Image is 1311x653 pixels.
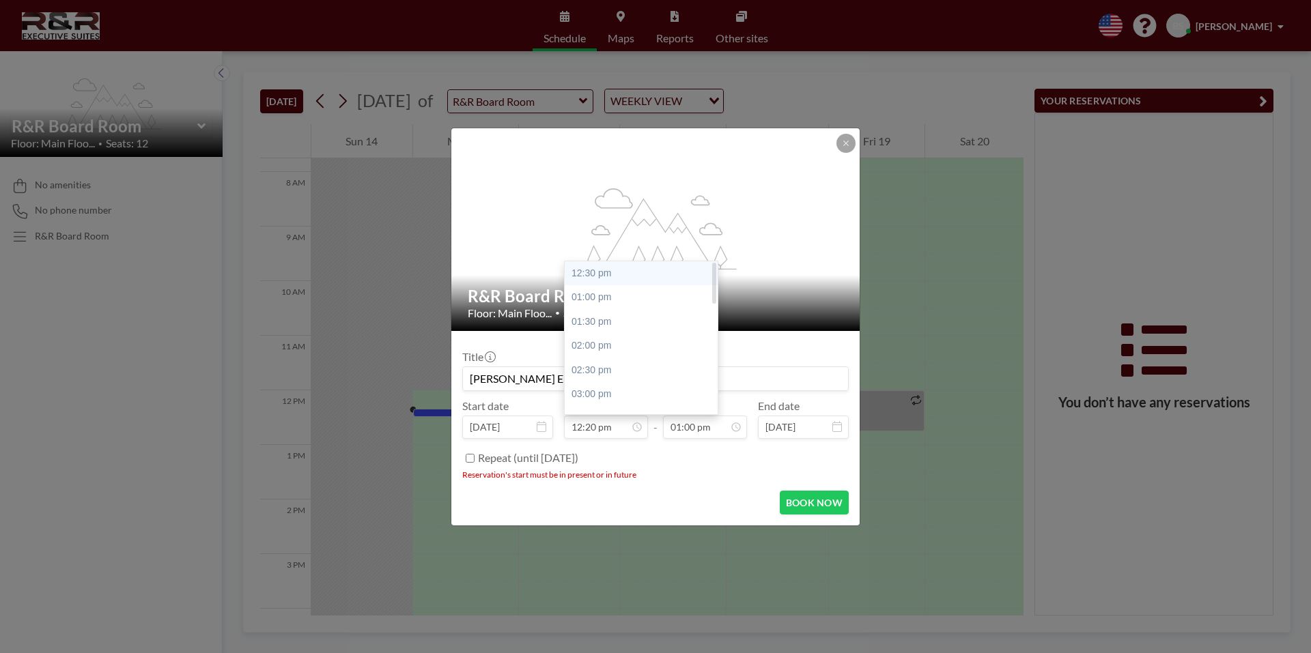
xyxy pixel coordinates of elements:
div: 01:00 pm [565,285,724,310]
label: Repeat (until [DATE]) [478,451,578,465]
label: Title [462,350,494,364]
div: 02:00 pm [565,334,724,358]
span: - [653,404,658,434]
div: 03:30 pm [565,407,724,431]
h2: R&R Board Room [468,286,845,306]
div: 12:30 pm [565,261,724,286]
div: 03:00 pm [565,382,724,407]
label: Start date [462,399,509,413]
button: BOOK NOW [780,491,849,514]
g: flex-grow: 1.2; [576,187,737,269]
span: • [555,308,560,318]
input: Brian's reservation [463,367,848,390]
div: 02:30 pm [565,358,724,383]
li: Reservation's start must be in present or in future [462,469,849,480]
div: 01:30 pm [565,310,724,334]
label: End date [758,399,800,413]
span: Seats: 12 [563,306,606,320]
span: Floor: Main Floo... [468,306,552,320]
